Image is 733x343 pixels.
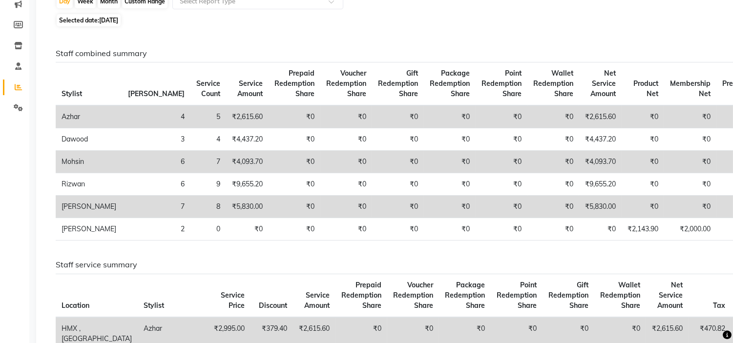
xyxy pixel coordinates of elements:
td: ₹0 [320,151,372,173]
span: Prepaid Redemption Share [341,281,381,310]
span: Point Redemption Share [482,69,522,98]
td: 9 [190,173,226,196]
td: ₹0 [424,173,476,196]
td: ₹0 [476,151,527,173]
td: 7 [190,151,226,173]
td: 2 [122,218,190,241]
td: 4 [190,128,226,151]
td: ₹0 [424,128,476,151]
td: ₹0 [664,196,716,218]
span: Location [62,301,89,310]
td: ₹2,000.00 [664,218,716,241]
td: ₹0 [269,128,320,151]
span: Net Service Amount [590,69,616,98]
td: ₹0 [527,151,579,173]
span: Voucher Redemption Share [326,69,366,98]
span: Package Redemption Share [445,281,485,310]
td: ₹0 [476,105,527,128]
td: ₹0 [269,196,320,218]
td: 3 [122,128,190,151]
td: Rizwan [56,173,122,196]
td: [PERSON_NAME] [56,218,122,241]
td: ₹0 [622,151,664,173]
span: Service Price [221,291,245,310]
td: 6 [122,173,190,196]
span: Gift Redemption Share [378,69,418,98]
td: ₹0 [527,173,579,196]
span: Discount [259,301,287,310]
td: Azhar [56,105,122,128]
td: ₹0 [527,218,579,241]
td: ₹0 [476,128,527,151]
td: ₹9,655.20 [579,173,622,196]
h6: Staff service summary [56,260,712,269]
td: 5 [190,105,226,128]
td: ₹0 [372,196,424,218]
td: ₹0 [622,196,664,218]
td: ₹0 [372,128,424,151]
td: ₹0 [664,105,716,128]
span: Package Redemption Share [430,69,470,98]
span: Net Service Amount [657,281,683,310]
td: 8 [190,196,226,218]
span: Tax [713,301,725,310]
td: ₹4,093.70 [579,151,622,173]
td: ₹5,830.00 [579,196,622,218]
td: 0 [190,218,226,241]
span: Membership Net [670,79,711,98]
td: ₹0 [622,105,664,128]
td: ₹2,615.60 [579,105,622,128]
span: Wallet Redemption Share [533,69,573,98]
td: ₹0 [269,105,320,128]
td: ₹0 [372,105,424,128]
td: ₹4,437.20 [579,128,622,151]
td: ₹0 [424,218,476,241]
span: Voucher Redemption Share [393,281,433,310]
td: ₹0 [372,173,424,196]
td: ₹0 [320,196,372,218]
td: ₹0 [527,128,579,151]
span: Wallet Redemption Share [600,281,640,310]
td: ₹0 [372,151,424,173]
td: ₹0 [664,173,716,196]
td: 7 [122,196,190,218]
td: ₹0 [476,196,527,218]
td: ₹0 [622,173,664,196]
span: [PERSON_NAME] [128,89,185,98]
span: Service Count [196,79,220,98]
td: 4 [122,105,190,128]
h6: Staff combined summary [56,49,712,58]
td: ₹0 [622,128,664,151]
td: ₹0 [527,105,579,128]
span: Selected date: [57,14,121,26]
td: ₹2,615.60 [226,105,269,128]
span: Service Amount [237,79,263,98]
td: ₹0 [226,218,269,241]
span: Point Redemption Share [497,281,537,310]
td: ₹0 [269,218,320,241]
td: ₹0 [664,151,716,173]
td: Mohsin [56,151,122,173]
td: ₹0 [269,173,320,196]
span: Prepaid Redemption Share [274,69,314,98]
td: ₹0 [320,173,372,196]
td: ₹0 [424,105,476,128]
td: ₹9,655.20 [226,173,269,196]
td: ₹0 [320,218,372,241]
td: ₹0 [527,196,579,218]
td: ₹4,093.70 [226,151,269,173]
td: ₹2,143.90 [622,218,664,241]
span: Stylist [62,89,82,98]
td: ₹0 [372,218,424,241]
td: ₹0 [476,218,527,241]
td: ₹0 [579,218,622,241]
td: ₹0 [424,151,476,173]
td: [PERSON_NAME] [56,196,122,218]
span: Stylist [144,301,164,310]
td: ₹0 [269,151,320,173]
td: ₹4,437.20 [226,128,269,151]
span: Gift Redemption Share [548,281,588,310]
td: ₹0 [476,173,527,196]
td: ₹5,830.00 [226,196,269,218]
span: Service Amount [304,291,330,310]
